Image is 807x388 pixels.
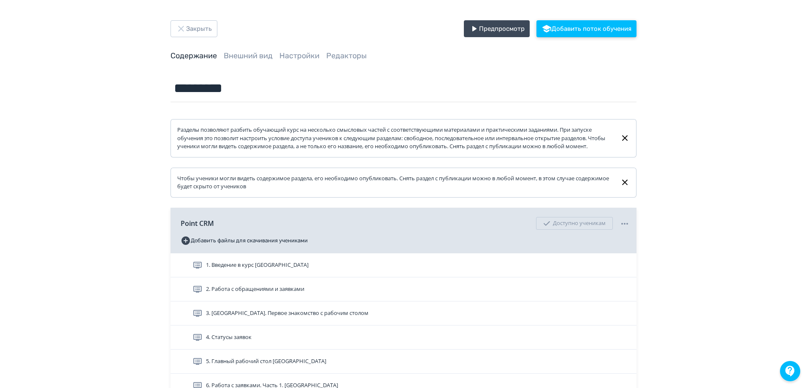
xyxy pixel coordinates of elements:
div: Разделы позволяют разбить обучающий курс на несколько смысловых частей с соответствующими материа... [177,126,613,151]
button: Добавить файлы для скачивания учениками [181,234,308,247]
div: 3. [GEOGRAPHIC_DATA]. Первое знакомство с рабочим столом [171,301,636,326]
div: 4. Статусы заявок [171,326,636,350]
a: Настройки [279,51,320,60]
div: Доступно ученикам [536,217,613,230]
div: Чтобы ученики могли видеть содержимое раздела, его необходимо опубликовать. Снять раздел с публик... [177,174,613,191]
div: 1. Введение в курс [GEOGRAPHIC_DATA] [171,253,636,277]
a: Содержание [171,51,217,60]
a: Редакторы [326,51,367,60]
span: 4. Статусы заявок [206,333,252,342]
button: Закрыть [171,20,217,37]
span: 5. Главный рабочий стол Point CRM [206,357,326,366]
div: 5. Главный рабочий стол [GEOGRAPHIC_DATA] [171,350,636,374]
div: 2. Работа с обращениями и заявками [171,277,636,301]
span: 1. Введение в курс Point CRM [206,261,309,269]
span: 2. Работа с обращениями и заявками [206,285,304,293]
a: Внешний вид [224,51,273,60]
button: Предпросмотр [464,20,530,37]
span: Point CRM [181,218,214,228]
span: 3. Point CRM. Первое знакомство с рабочим столом [206,309,368,317]
button: Добавить поток обучения [536,20,636,37]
